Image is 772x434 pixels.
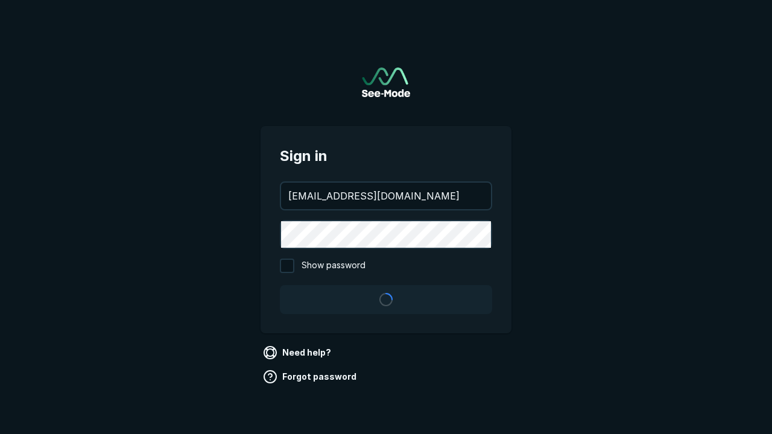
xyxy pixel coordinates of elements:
a: Forgot password [261,367,361,386]
span: Sign in [280,145,492,167]
span: Show password [302,259,365,273]
input: your@email.com [281,183,491,209]
a: Go to sign in [362,68,410,97]
img: See-Mode Logo [362,68,410,97]
a: Need help? [261,343,336,362]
